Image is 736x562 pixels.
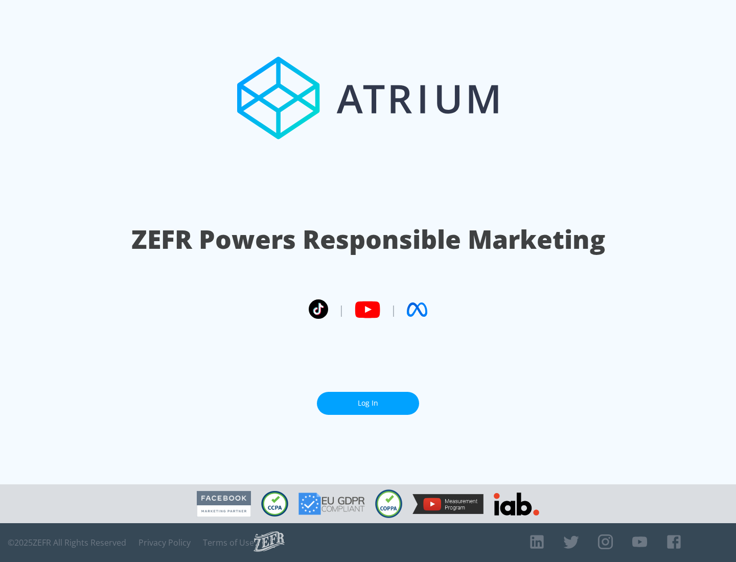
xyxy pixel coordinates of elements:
img: CCPA Compliant [261,491,288,517]
h1: ZEFR Powers Responsible Marketing [131,222,605,257]
span: © 2025 ZEFR All Rights Reserved [8,537,126,548]
img: YouTube Measurement Program [412,494,484,514]
img: COPPA Compliant [375,489,402,518]
a: Privacy Policy [139,537,191,548]
span: | [390,302,397,317]
img: GDPR Compliant [298,493,365,515]
img: Facebook Marketing Partner [197,491,251,517]
a: Terms of Use [203,537,254,548]
img: IAB [494,493,539,516]
span: | [338,302,344,317]
a: Log In [317,392,419,415]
